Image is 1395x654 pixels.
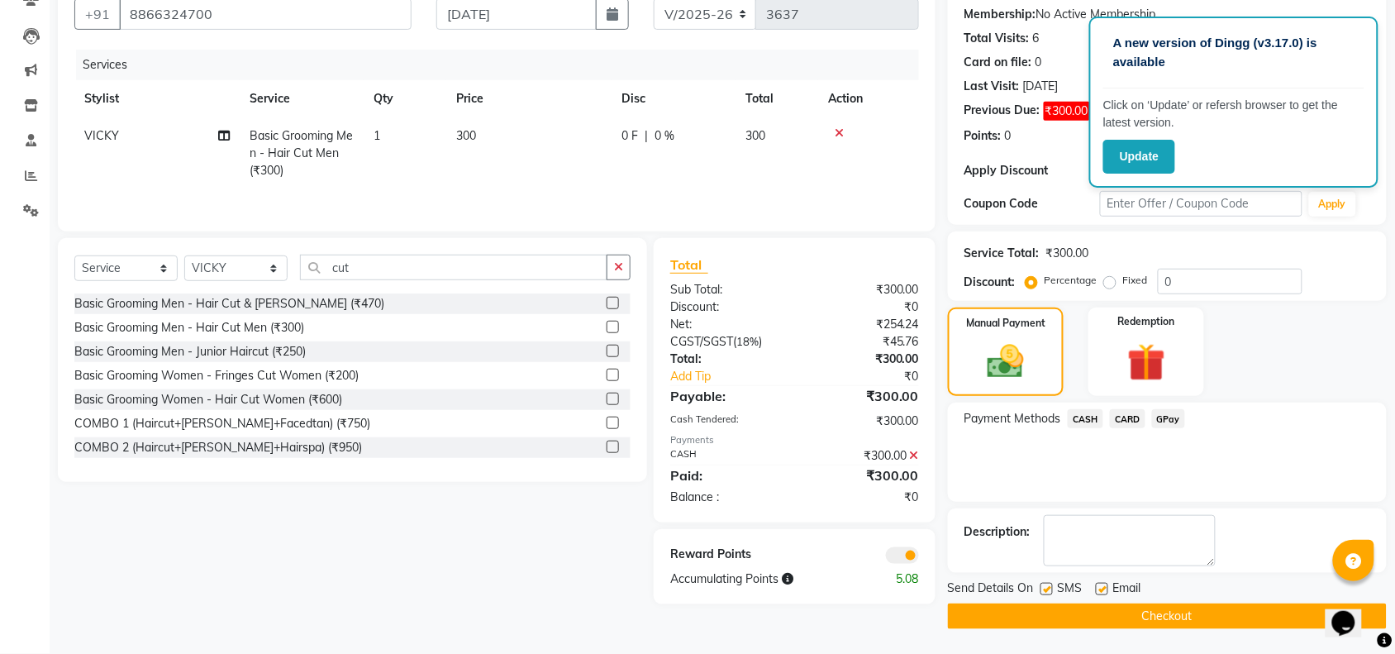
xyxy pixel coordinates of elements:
[964,162,1100,179] div: Apply Discount
[964,6,1370,23] div: No Active Membership
[794,298,931,316] div: ₹0
[76,50,931,80] div: Services
[794,489,931,506] div: ₹0
[74,319,304,337] div: Basic Grooming Men - Hair Cut Men (₹300)
[74,415,370,432] div: COMBO 1 (Haircut+[PERSON_NAME]+Facedtan) (₹750)
[964,6,1036,23] div: Membership:
[655,127,674,145] span: 0 %
[658,570,863,588] div: Accumulating Points
[74,391,342,408] div: Basic Grooming Women - Hair Cut Women (₹600)
[621,127,638,145] span: 0 F
[964,127,1002,145] div: Points:
[976,341,1036,383] img: _cash.svg
[964,102,1040,121] div: Previous Due:
[964,78,1020,95] div: Last Visit:
[794,316,931,333] div: ₹254.24
[794,333,931,351] div: ₹45.76
[74,295,384,313] div: Basic Grooming Men - Hair Cut & [PERSON_NAME] (₹470)
[745,128,765,143] span: 300
[670,334,733,349] span: CGST/SGST
[658,368,817,385] a: Add Tip
[1044,102,1090,121] span: ₹300.00
[74,439,362,456] div: COMBO 2 (Haircut+[PERSON_NAME]+Hairspa) (₹950)
[1103,97,1364,131] p: Click on ‘Update’ or refersh browser to get the latest version.
[1326,588,1378,637] iframe: chat widget
[1023,78,1059,95] div: [DATE]
[374,128,380,143] span: 1
[794,281,931,298] div: ₹300.00
[456,128,476,143] span: 300
[736,335,759,348] span: 18%
[948,580,1034,600] span: Send Details On
[964,274,1016,291] div: Discount:
[1103,140,1175,174] button: Update
[658,316,795,333] div: Net:
[658,298,795,316] div: Discount:
[1100,191,1302,217] input: Enter Offer / Coupon Code
[658,447,795,465] div: CASH
[794,465,931,485] div: ₹300.00
[1113,34,1355,71] p: A new version of Dingg (v3.17.0) is available
[1110,409,1145,428] span: CARD
[658,465,795,485] div: Paid:
[658,281,795,298] div: Sub Total:
[1058,580,1083,600] span: SMS
[250,128,353,178] span: Basic Grooming Men - Hair Cut Men (₹300)
[817,368,931,385] div: ₹0
[240,80,364,117] th: Service
[446,80,612,117] th: Price
[1005,127,1012,145] div: 0
[964,30,1030,47] div: Total Visits:
[658,386,795,406] div: Payable:
[863,570,931,588] div: 5.08
[1033,30,1040,47] div: 6
[1045,273,1097,288] label: Percentage
[948,604,1387,629] button: Checkout
[1118,314,1175,329] label: Redemption
[658,351,795,368] div: Total:
[1068,409,1103,428] span: CASH
[964,245,1040,262] div: Service Total:
[964,523,1031,541] div: Description:
[964,54,1032,71] div: Card on file:
[1309,192,1356,217] button: Apply
[658,333,795,351] div: ( )
[964,410,1061,427] span: Payment Methods
[300,255,607,280] input: Search or Scan
[74,343,306,360] div: Basic Grooming Men - Junior Haircut (₹250)
[794,413,931,430] div: ₹300.00
[1152,409,1186,428] span: GPay
[794,351,931,368] div: ₹300.00
[1046,245,1089,262] div: ₹300.00
[612,80,736,117] th: Disc
[964,195,1100,212] div: Coupon Code
[1116,339,1178,386] img: _gift.svg
[794,386,931,406] div: ₹300.00
[670,433,919,447] div: Payments
[74,367,359,384] div: Basic Grooming Women - Fringes Cut Women (₹200)
[736,80,818,117] th: Total
[658,546,795,564] div: Reward Points
[364,80,446,117] th: Qty
[658,489,795,506] div: Balance :
[818,80,919,117] th: Action
[794,447,931,465] div: ₹300.00
[645,127,648,145] span: |
[658,413,795,430] div: Cash Tendered:
[670,256,708,274] span: Total
[1036,54,1042,71] div: 0
[74,80,240,117] th: Stylist
[966,316,1045,331] label: Manual Payment
[1123,273,1148,288] label: Fixed
[1113,580,1141,600] span: Email
[84,128,119,143] span: VICKY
